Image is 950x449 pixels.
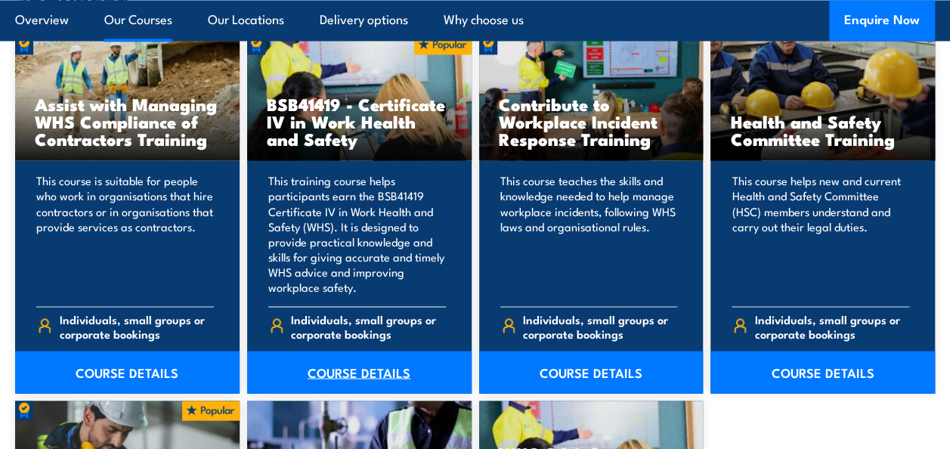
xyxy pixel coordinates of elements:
h3: Health and Safety Committee Training [730,113,915,147]
h3: Contribute to Workplace Incident Response Training [499,95,684,147]
h3: Assist with Managing WHS Compliance of Contractors Training [35,95,220,147]
p: This course is suitable for people who work in organisations that hire contractors or in organisa... [36,173,214,294]
span: Individuals, small groups or corporate bookings [523,311,677,340]
h3: BSB41419 - Certificate IV in Work Health and Safety [267,95,452,147]
a: COURSE DETAILS [479,351,704,393]
a: COURSE DETAILS [710,351,935,393]
span: Individuals, small groups or corporate bookings [291,311,445,340]
p: This course helps new and current Health and Safety Committee (HSC) members understand and carry ... [732,173,909,294]
a: COURSE DETAILS [247,351,472,393]
p: This course teaches the skills and knowledge needed to help manage workplace incidents, following... [500,173,678,294]
p: This training course helps participants earn the BSB41419 Certificate IV in Work Health and Safet... [268,173,446,294]
span: Individuals, small groups or corporate bookings [60,311,214,340]
span: Individuals, small groups or corporate bookings [755,311,909,340]
a: COURSE DETAILS [15,351,240,393]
